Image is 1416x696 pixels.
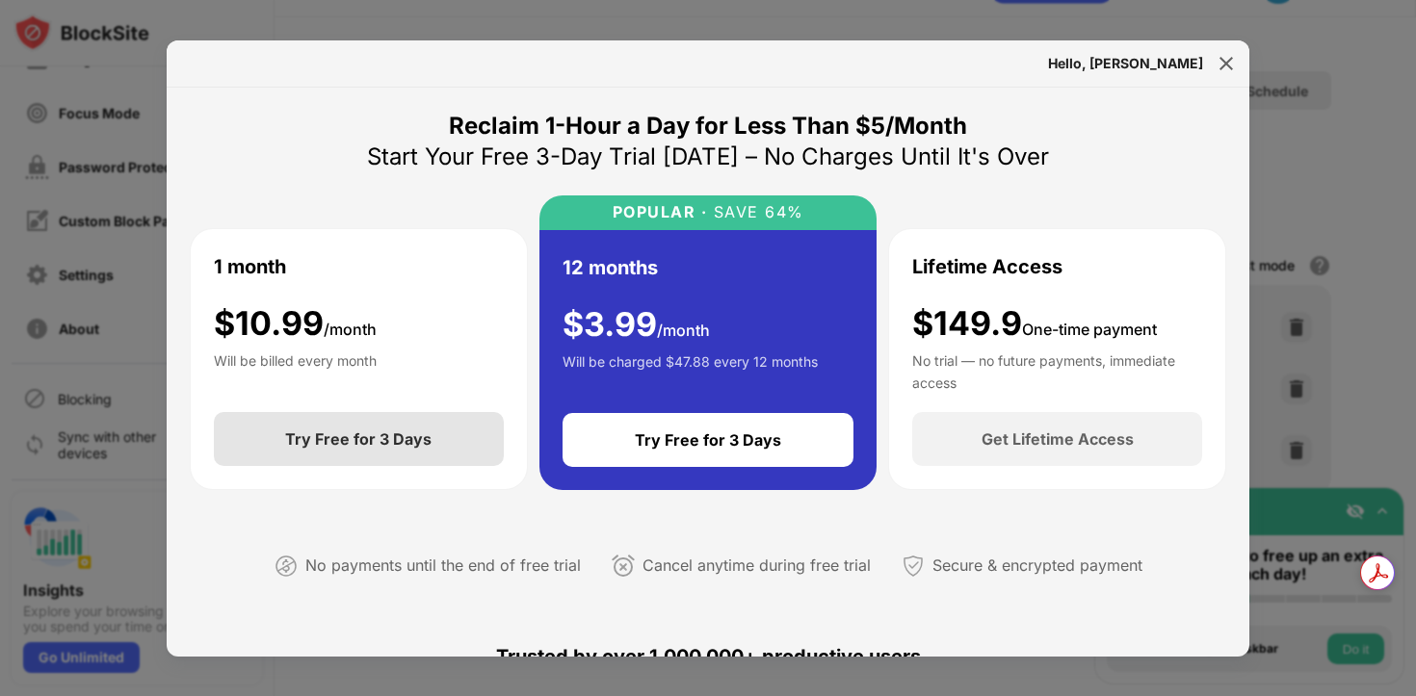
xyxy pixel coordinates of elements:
div: Cancel anytime during free trial [642,552,871,580]
div: Start Your Free 3-Day Trial [DATE] – No Charges Until It's Over [367,142,1049,172]
div: Will be billed every month [214,350,377,389]
div: 12 months [563,253,658,282]
div: Reclaim 1-Hour a Day for Less Than $5/Month [449,111,967,142]
div: Lifetime Access [912,252,1062,281]
span: One-time payment [1022,320,1157,339]
div: Hello, [PERSON_NAME] [1048,56,1203,71]
div: Secure & encrypted payment [932,552,1142,580]
div: Will be charged $47.88 every 12 months [563,351,818,390]
div: $ 10.99 [214,304,377,344]
div: $149.9 [912,304,1157,344]
div: POPULAR · [613,203,708,221]
div: Try Free for 3 Days [285,429,432,449]
img: cancel-anytime [612,554,635,578]
div: $ 3.99 [563,305,710,345]
div: SAVE 64% [707,203,804,221]
div: 1 month [214,252,286,281]
span: /month [657,321,710,340]
div: No payments until the end of free trial [305,552,581,580]
div: Get Lifetime Access [982,429,1134,449]
img: not-paying [275,554,298,578]
div: Try Free for 3 Days [635,430,781,450]
img: secured-payment [902,554,925,578]
span: /month [324,320,377,339]
div: No trial — no future payments, immediate access [912,350,1202,389]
